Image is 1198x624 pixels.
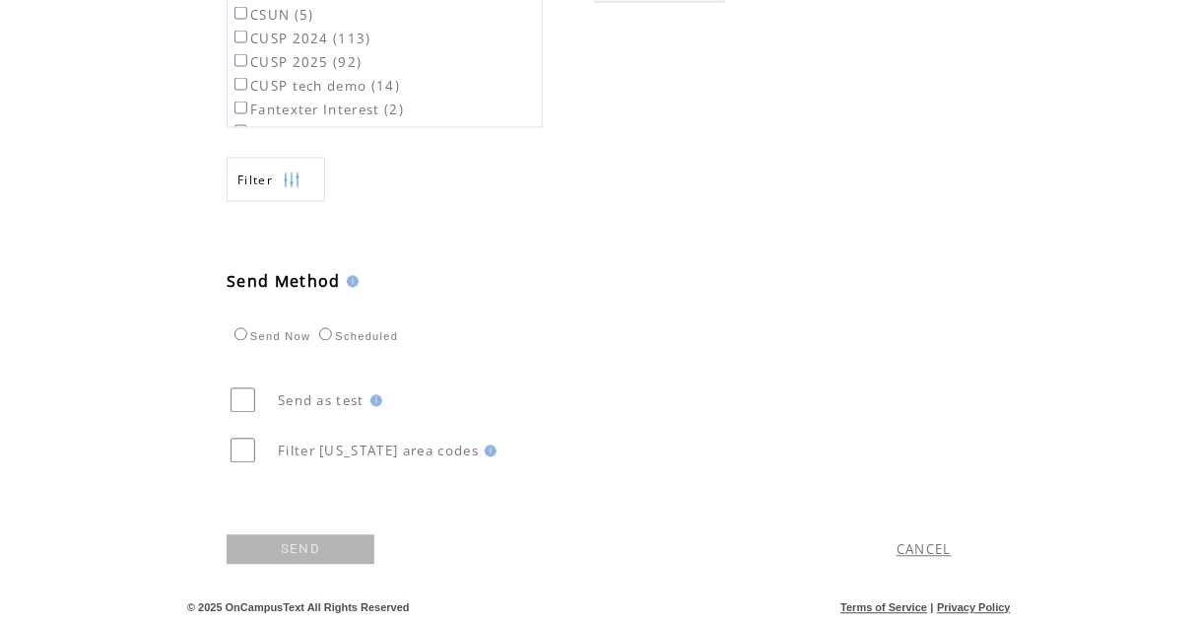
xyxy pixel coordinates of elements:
[479,446,497,457] img: help.gif
[231,30,371,47] label: CUSP 2024 (113)
[341,276,359,288] img: help.gif
[230,331,310,343] label: Send Now
[187,602,410,614] span: © 2025 OnCampusText All Rights Reserved
[237,173,273,189] span: Show filters
[234,102,247,114] input: Fantexter Interest (2)
[231,101,404,118] label: Fantexter Interest (2)
[231,6,314,24] label: CSUN (5)
[937,602,1011,614] a: Privacy Policy
[234,31,247,43] input: CUSP 2024 (113)
[283,159,300,203] img: filters.png
[234,328,247,341] input: Send Now
[231,124,371,142] label: Fri Demo HF (26)
[231,77,400,95] label: CUSP tech demo (14)
[234,78,247,91] input: CUSP tech demo (14)
[314,331,398,343] label: Scheduled
[227,271,341,293] span: Send Method
[278,443,479,460] span: Filter [US_STATE] area codes
[227,158,325,202] a: Filter
[227,535,374,565] a: SEND
[897,541,952,559] a: CANCEL
[234,54,247,67] input: CUSP 2025 (92)
[931,602,934,614] span: |
[278,392,365,410] span: Send as test
[365,395,382,407] img: help.gif
[841,602,928,614] a: Terms of Service
[319,328,332,341] input: Scheduled
[234,125,247,138] input: Fri Demo HF (26)
[231,53,363,71] label: CUSP 2025 (92)
[234,7,247,20] input: CSUN (5)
